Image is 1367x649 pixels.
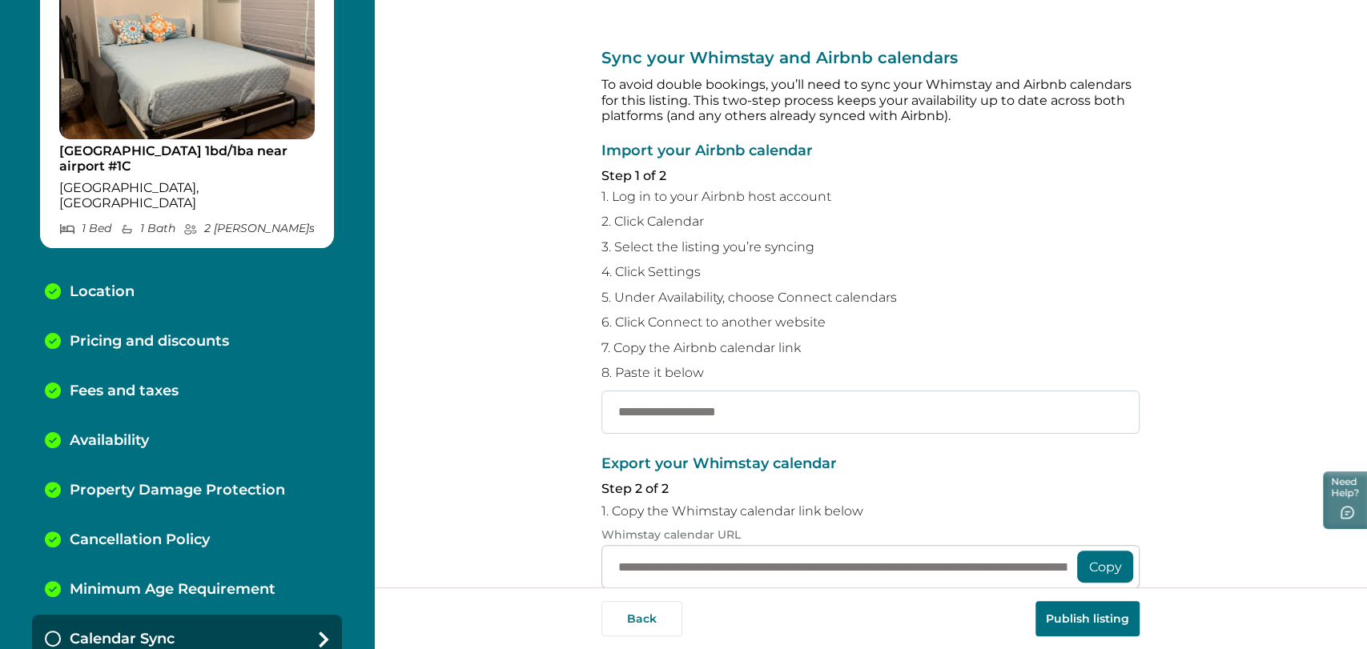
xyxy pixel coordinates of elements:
p: Step 1 of 2 [601,168,1140,184]
p: Import your Airbnb calendar [601,143,1140,159]
p: 2 [PERSON_NAME] s [183,222,315,235]
p: Export your Whimstay calendar [601,456,1140,472]
p: 1 Bed [59,222,111,235]
p: Minimum Age Requirement [70,581,275,599]
p: 6. Click Connect to another website [601,314,1140,331]
p: Availability [70,432,149,450]
p: Calendar Sync [70,631,175,648]
button: Publish listing [1035,601,1140,636]
p: Location [70,283,135,301]
p: Sync your Whimstay and Airbnb calendars [601,48,1140,67]
p: Pricing and discounts [70,333,229,351]
p: 5. Under Availability, choose Connect calendars [601,290,1140,306]
p: 4. Click Settings [601,264,1140,280]
p: Fees and taxes [70,383,179,400]
p: [GEOGRAPHIC_DATA], [GEOGRAPHIC_DATA] [59,180,315,211]
p: Whimstay calendar URL [601,528,1140,542]
button: Copy [1077,551,1133,583]
p: 8. Paste it below [601,365,1140,381]
p: 1 Bath [120,222,175,235]
button: Back [601,601,682,636]
p: 1. Copy the Whimstay calendar link below [601,503,1140,519]
p: 2. Click Calendar [601,214,1140,230]
p: Step 2 of 2 [601,481,1140,497]
p: To avoid double bookings, you’ll need to sync your Whimstay and Airbnb calendars for this listing... [601,77,1140,124]
p: 7. Copy the Airbnb calendar link [601,340,1140,356]
p: 1. Log in to your Airbnb host account [601,189,1140,205]
p: Cancellation Policy [70,531,210,549]
p: [GEOGRAPHIC_DATA] 1bd/1ba near airport #1C [59,143,315,174]
p: Property Damage Protection [70,482,285,499]
p: 3. Select the listing you’re syncing [601,239,1140,255]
